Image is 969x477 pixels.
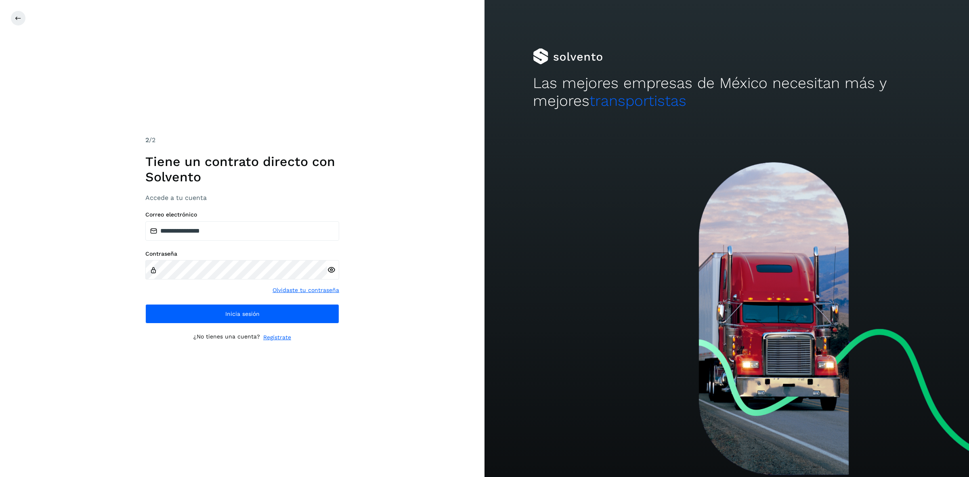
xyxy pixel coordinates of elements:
h2: Las mejores empresas de México necesitan más y mejores [533,74,921,110]
span: 2 [145,136,149,144]
label: Correo electrónico [145,211,339,218]
p: ¿No tienes una cuenta? [193,333,260,342]
div: /2 [145,135,339,145]
label: Contraseña [145,250,339,257]
a: Olvidaste tu contraseña [273,286,339,294]
span: transportistas [589,92,686,109]
h1: Tiene un contrato directo con Solvento [145,154,339,185]
button: Inicia sesión [145,304,339,324]
span: Inicia sesión [225,311,260,317]
h3: Accede a tu cuenta [145,194,339,202]
a: Regístrate [263,333,291,342]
